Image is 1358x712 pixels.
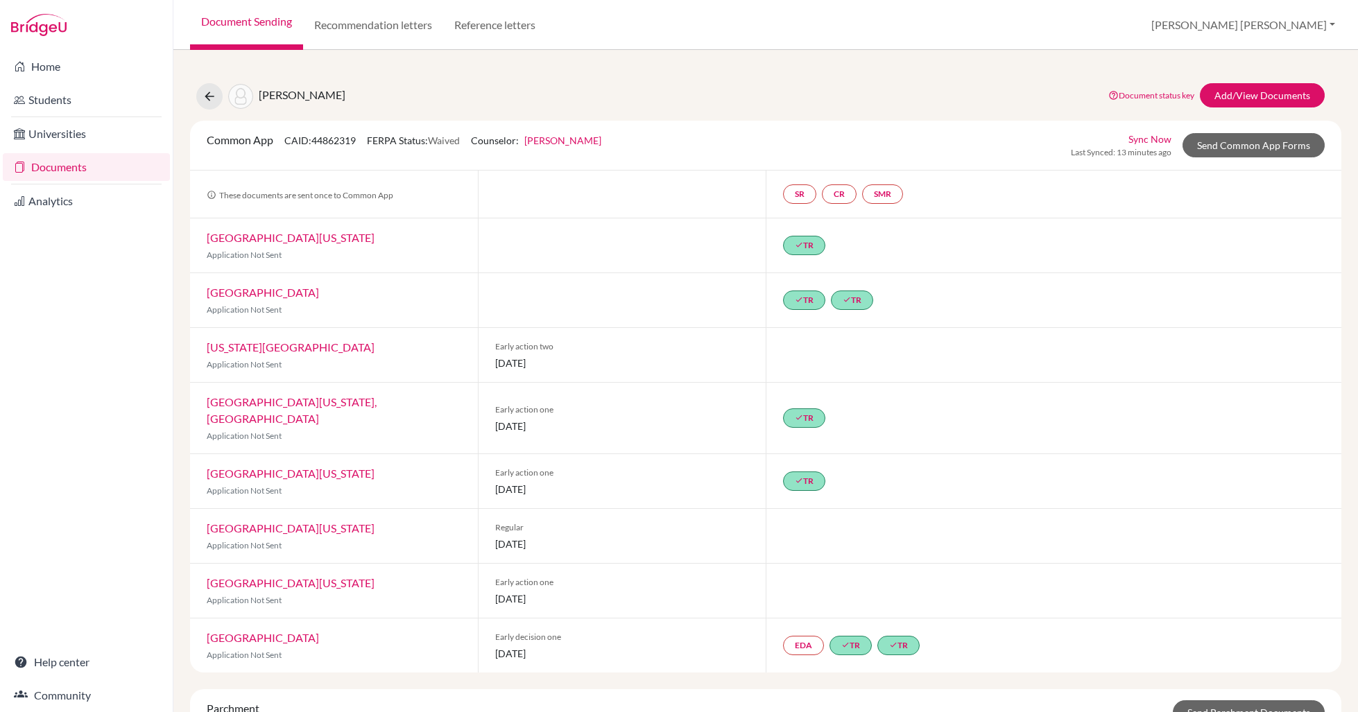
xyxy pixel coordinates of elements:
a: Community [3,681,170,709]
a: Documents [3,153,170,181]
a: Students [3,86,170,114]
span: Early action one [495,467,749,479]
span: Last Synced: 13 minutes ago [1071,146,1171,159]
a: doneTR [783,408,825,428]
span: [DATE] [495,591,749,606]
a: Send Common App Forms [1183,133,1325,157]
a: Help center [3,648,170,676]
a: [GEOGRAPHIC_DATA][US_STATE] [207,231,375,244]
span: Application Not Sent [207,359,282,370]
span: CAID: 44862319 [284,134,356,146]
button: [PERSON_NAME] [PERSON_NAME] [1145,12,1341,38]
a: Home [3,53,170,80]
i: done [843,295,851,304]
span: Waived [428,134,460,146]
a: doneTR [783,471,825,491]
span: Early decision one [495,631,749,643]
span: [DATE] [495,537,749,551]
span: Application Not Sent [207,250,282,260]
span: Application Not Sent [207,485,282,496]
img: Bridge-U [11,14,67,36]
a: doneTR [830,636,872,655]
a: [GEOGRAPHIC_DATA][US_STATE] [207,467,375,480]
span: [DATE] [495,646,749,661]
a: doneTR [783,290,825,310]
span: Application Not Sent [207,595,282,605]
a: Add/View Documents [1200,83,1325,107]
span: These documents are sent once to Common App [207,190,393,200]
a: [GEOGRAPHIC_DATA] [207,631,319,644]
a: [GEOGRAPHIC_DATA] [207,286,319,299]
span: FERPA Status: [367,134,460,146]
span: [DATE] [495,419,749,433]
i: done [841,641,850,649]
a: SR [783,184,816,204]
a: Analytics [3,187,170,215]
span: [DATE] [495,482,749,496]
span: Application Not Sent [207,431,282,441]
span: Regular [495,521,749,534]
a: [PERSON_NAME] [524,134,601,146]
a: Universities [3,120,170,148]
a: Document status key [1108,90,1194,101]
a: SMR [862,184,903,204]
i: done [795,295,803,304]
a: doneTR [831,290,873,310]
a: CR [822,184,857,204]
i: done [889,641,897,649]
span: Application Not Sent [207,304,282,315]
span: Common App [207,133,273,146]
a: [GEOGRAPHIC_DATA][US_STATE] [207,576,375,589]
a: [GEOGRAPHIC_DATA][US_STATE], [GEOGRAPHIC_DATA] [207,395,377,425]
a: EDA [783,636,824,655]
span: Application Not Sent [207,650,282,660]
a: [GEOGRAPHIC_DATA][US_STATE] [207,521,375,535]
span: [DATE] [495,356,749,370]
span: Application Not Sent [207,540,282,550]
span: Counselor: [471,134,601,146]
span: Early action one [495,576,749,589]
a: Sync Now [1128,132,1171,146]
span: Early action two [495,340,749,353]
i: done [795,476,803,485]
a: doneTR [783,236,825,255]
i: done [795,413,803,422]
span: [PERSON_NAME] [259,88,345,101]
a: doneTR [877,636,920,655]
span: Early action one [495,403,749,416]
i: done [795,241,803,249]
a: [US_STATE][GEOGRAPHIC_DATA] [207,340,375,354]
